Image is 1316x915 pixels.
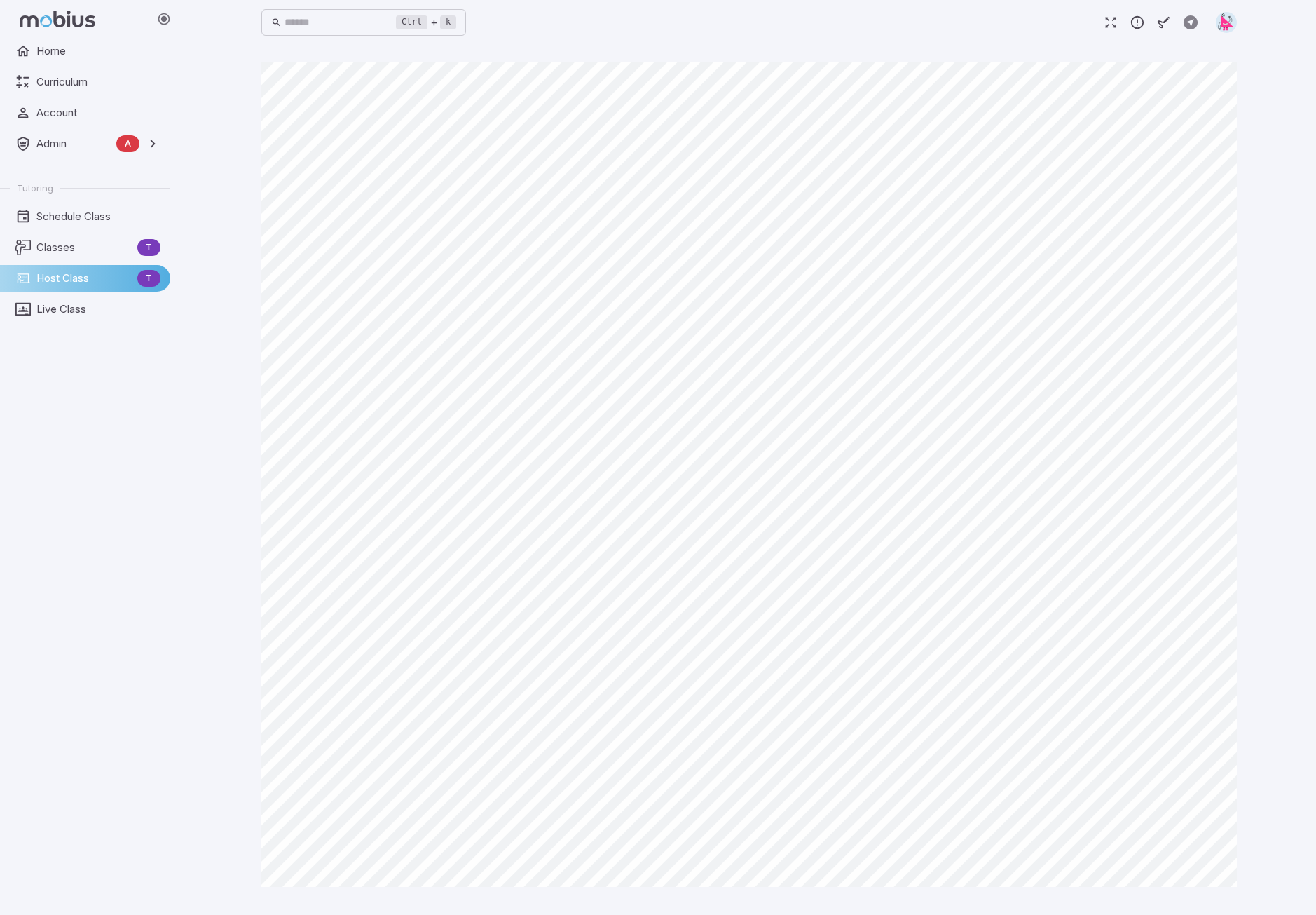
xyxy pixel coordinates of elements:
[1177,9,1204,36] button: Create Activity
[396,14,456,31] div: +
[116,137,139,151] span: A
[1216,12,1237,33] img: right-triangle.svg
[36,43,160,59] span: Home
[1151,9,1177,36] button: Start Drawing on Questions
[137,271,160,285] span: T
[36,105,160,121] span: Account
[1097,9,1124,36] button: Fullscreen Game
[36,209,160,224] span: Schedule Class
[17,182,53,194] span: Tutoring
[1124,9,1151,36] button: Report an Issue
[396,15,427,29] kbd: Ctrl
[440,15,456,29] kbd: k
[36,301,160,317] span: Live Class
[36,136,111,151] span: Admin
[137,240,160,255] span: T
[36,240,132,255] span: Classes
[36,74,160,90] span: Curriculum
[36,271,132,286] span: Host Class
